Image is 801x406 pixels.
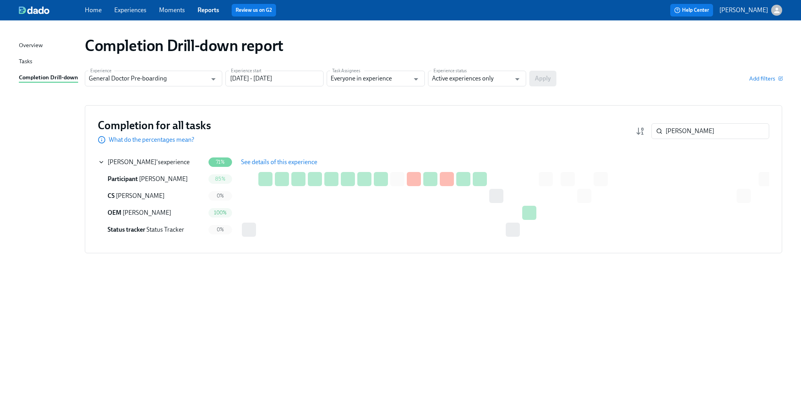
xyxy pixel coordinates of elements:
div: 's experience [108,158,190,166]
a: Review us on G2 [236,6,272,14]
span: Status Tracker [146,226,184,233]
h3: Completion for all tasks [98,118,211,132]
a: Experiences [114,6,146,14]
a: Moments [159,6,185,14]
a: Reports [198,6,219,14]
svg: Completion rate (low to high) [636,126,645,136]
div: OEM [PERSON_NAME] [98,205,205,221]
h1: Completion Drill-down report [85,36,283,55]
div: CS [PERSON_NAME] [98,188,205,204]
span: 0% [212,227,229,232]
div: Participant [PERSON_NAME] [98,171,205,187]
span: 0% [212,193,229,199]
div: Tasks [19,57,32,67]
span: [PERSON_NAME] [123,209,171,216]
span: [PERSON_NAME] [139,175,188,183]
div: Completion Drill-down [19,73,78,83]
span: [PERSON_NAME] [108,158,156,166]
div: Status tracker Status Tracker [98,222,205,238]
div: [PERSON_NAME]'sexperience [98,154,205,170]
button: Open [410,73,422,85]
button: Review us on G2 [232,4,276,16]
span: [PERSON_NAME] [116,192,165,199]
button: Add filters [749,75,782,82]
span: Onboarding Experience Manager [108,209,121,216]
button: Open [207,73,219,85]
p: What do the percentages mean? [109,135,194,144]
a: Overview [19,41,79,51]
a: Completion Drill-down [19,73,79,83]
button: See details of this experience [236,154,323,170]
a: Tasks [19,57,79,67]
div: Overview [19,41,43,51]
span: See details of this experience [241,158,317,166]
img: dado [19,6,49,14]
button: Open [511,73,523,85]
span: Status tracker [108,226,145,233]
span: 71% [211,159,230,165]
span: Help Center [674,6,709,14]
span: Participant [108,175,138,183]
input: Search by name [666,123,769,139]
span: Credentialing Specialist [108,192,115,199]
span: 100% [209,210,232,216]
p: [PERSON_NAME] [719,6,768,15]
button: [PERSON_NAME] [719,5,782,16]
span: 85% [210,176,230,182]
a: Home [85,6,102,14]
button: Help Center [670,4,713,16]
a: dado [19,6,85,14]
